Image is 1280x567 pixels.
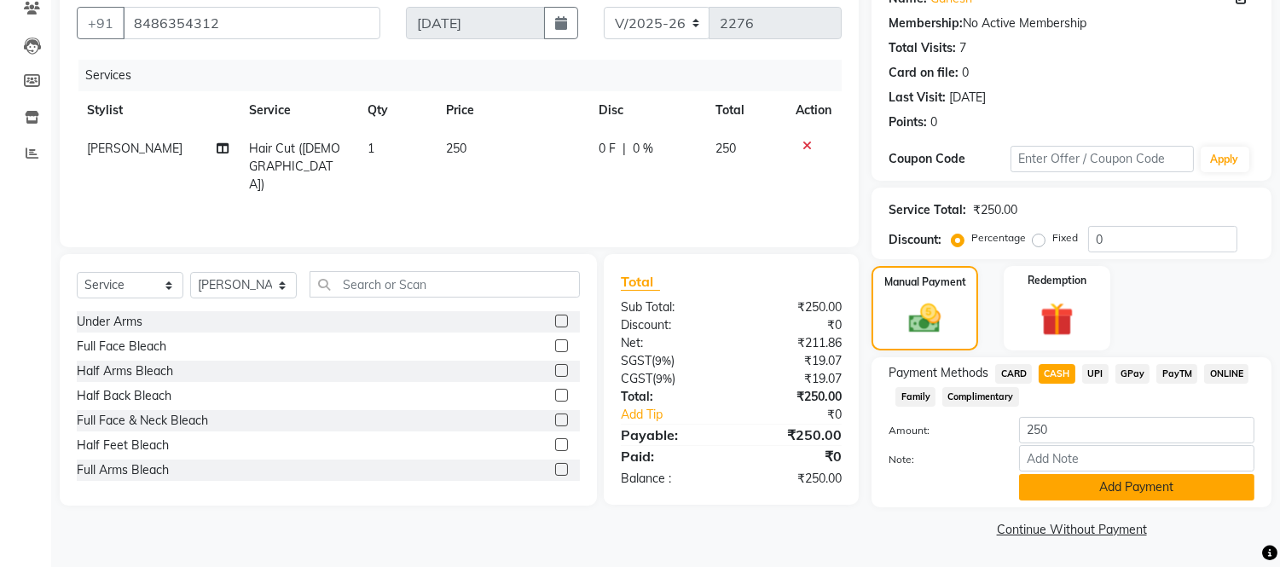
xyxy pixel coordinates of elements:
[884,275,966,290] label: Manual Payment
[436,91,588,130] th: Price
[1019,445,1254,472] input: Add Note
[889,113,927,131] div: Points:
[899,300,950,337] img: _cash.svg
[608,370,732,388] div: ( )
[623,140,626,158] span: |
[357,91,436,130] th: Qty
[78,60,854,91] div: Services
[706,91,786,130] th: Total
[889,39,956,57] div: Total Visits:
[876,452,1006,467] label: Note:
[732,352,855,370] div: ₹19.07
[368,141,374,156] span: 1
[732,370,855,388] div: ₹19.07
[1019,474,1254,500] button: Add Payment
[608,352,732,370] div: ( )
[1204,364,1248,384] span: ONLINE
[250,141,341,192] span: Hair Cut ([DEMOGRAPHIC_DATA])
[621,273,660,291] span: Total
[973,201,1017,219] div: ₹250.00
[1082,364,1109,384] span: UPI
[876,423,1006,438] label: Amount:
[732,316,855,334] div: ₹0
[656,372,672,385] span: 9%
[930,113,937,131] div: 0
[962,64,969,82] div: 0
[588,91,705,130] th: Disc
[785,91,842,130] th: Action
[621,371,652,386] span: CGST
[87,141,182,156] span: [PERSON_NAME]
[608,316,732,334] div: Discount:
[959,39,966,57] div: 7
[77,91,240,130] th: Stylist
[1030,298,1084,340] img: _gift.svg
[732,470,855,488] div: ₹250.00
[77,338,166,356] div: Full Face Bleach
[608,470,732,488] div: Balance :
[77,461,169,479] div: Full Arms Bleach
[77,362,173,380] div: Half Arms Bleach
[1201,147,1249,172] button: Apply
[310,271,580,298] input: Search or Scan
[1156,364,1197,384] span: PayTM
[77,437,169,454] div: Half Feet Bleach
[949,89,986,107] div: [DATE]
[732,425,855,445] div: ₹250.00
[889,364,988,382] span: Payment Methods
[716,141,737,156] span: 250
[608,334,732,352] div: Net:
[889,14,1254,32] div: No Active Membership
[732,334,855,352] div: ₹211.86
[1028,273,1086,288] label: Redemption
[752,406,855,424] div: ₹0
[732,388,855,406] div: ₹250.00
[608,388,732,406] div: Total:
[971,230,1026,246] label: Percentage
[889,14,963,32] div: Membership:
[608,298,732,316] div: Sub Total:
[732,446,855,466] div: ₹0
[1052,230,1078,246] label: Fixed
[77,313,142,331] div: Under Arms
[608,446,732,466] div: Paid:
[875,521,1268,539] a: Continue Without Payment
[77,412,208,430] div: Full Face & Neck Bleach
[889,150,1011,168] div: Coupon Code
[1019,417,1254,443] input: Amount
[77,7,125,39] button: +91
[889,201,966,219] div: Service Total:
[240,91,358,130] th: Service
[889,231,941,249] div: Discount:
[446,141,466,156] span: 250
[889,89,946,107] div: Last Visit:
[889,64,959,82] div: Card on file:
[621,353,652,368] span: SGST
[995,364,1032,384] span: CARD
[608,406,752,424] a: Add Tip
[608,425,732,445] div: Payable:
[599,140,616,158] span: 0 F
[655,354,671,367] span: 9%
[1115,364,1150,384] span: GPay
[1011,146,1193,172] input: Enter Offer / Coupon Code
[123,7,380,39] input: Search by Name/Mobile/Email/Code
[1039,364,1075,384] span: CASH
[77,387,171,405] div: Half Back Bleach
[732,298,855,316] div: ₹250.00
[895,387,935,407] span: Family
[633,140,653,158] span: 0 %
[942,387,1019,407] span: Complimentary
